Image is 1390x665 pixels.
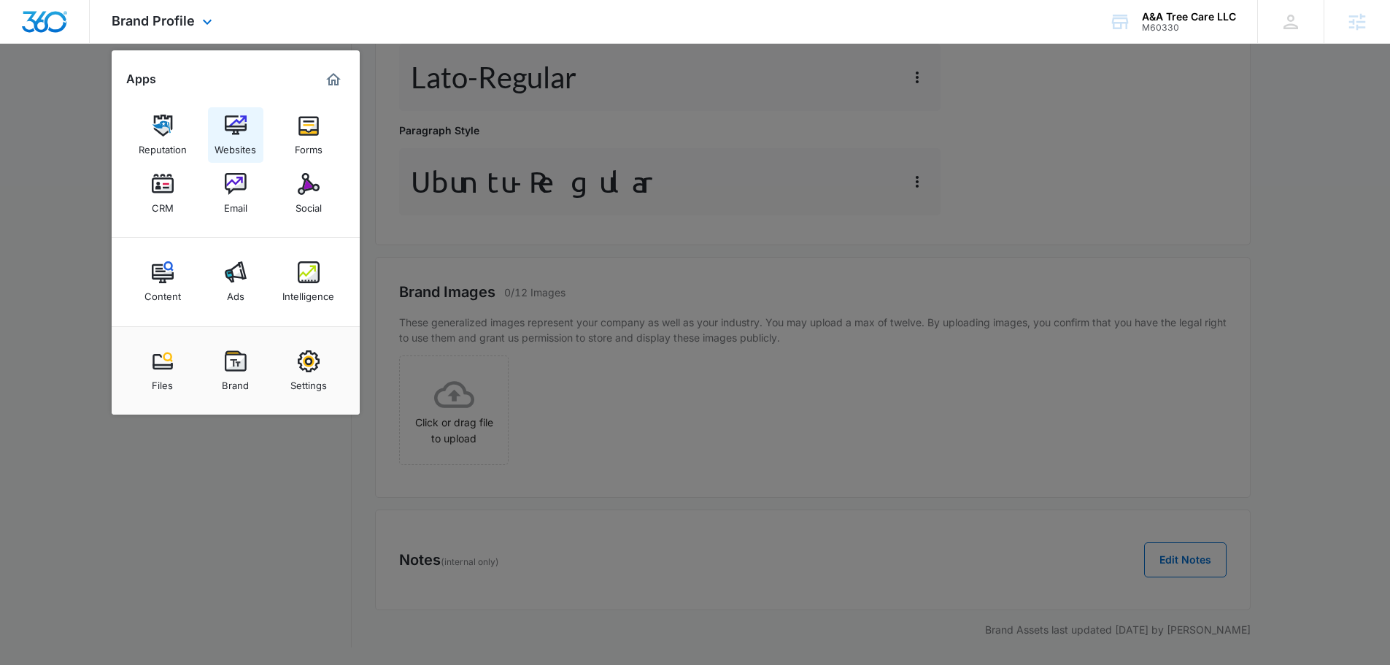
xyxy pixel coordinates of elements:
a: Marketing 360® Dashboard [322,68,345,91]
a: Intelligence [281,254,336,310]
div: Reputation [139,137,187,155]
a: Ads [208,254,263,310]
span: Brand Profile [112,13,195,28]
div: CRM [152,195,174,214]
h2: Apps [126,72,156,86]
a: Content [135,254,190,310]
div: Forms [295,137,323,155]
div: Settings [290,372,327,391]
div: account name [1142,11,1236,23]
a: Email [208,166,263,221]
a: Social [281,166,336,221]
div: Content [144,283,181,302]
div: Social [296,195,322,214]
div: Files [152,372,173,391]
div: Brand [222,372,249,391]
a: Reputation [135,107,190,163]
a: Forms [281,107,336,163]
div: Websites [215,137,256,155]
a: Brand [208,343,263,399]
div: Intelligence [282,283,334,302]
div: Ads [227,283,244,302]
a: Websites [208,107,263,163]
div: account id [1142,23,1236,33]
a: Settings [281,343,336,399]
div: Email [224,195,247,214]
a: CRM [135,166,190,221]
a: Files [135,343,190,399]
